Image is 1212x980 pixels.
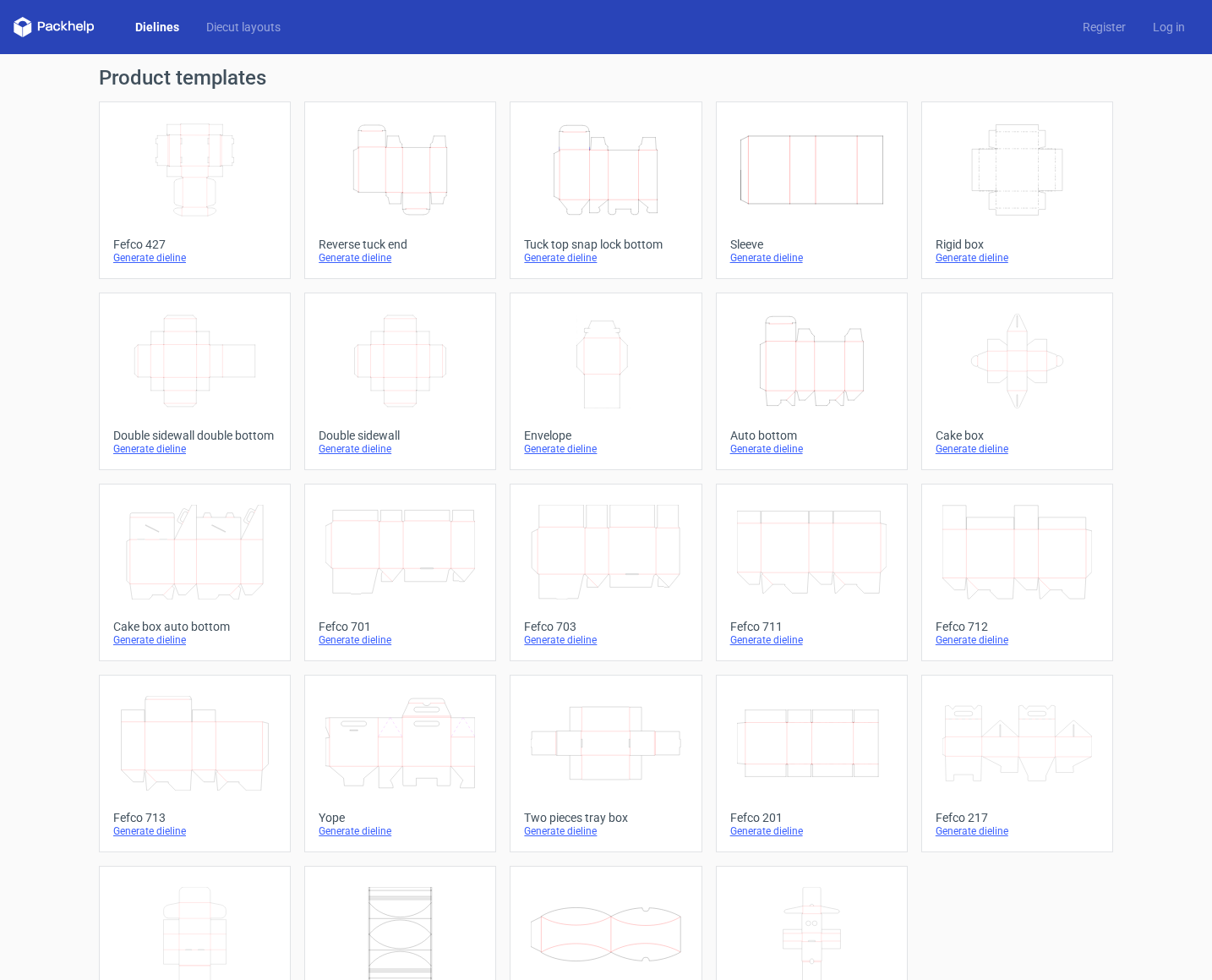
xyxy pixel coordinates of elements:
div: Generate dieline [319,251,482,265]
a: Fefco 427Generate dieline [99,101,291,279]
div: Generate dieline [113,251,276,265]
a: SleeveGenerate dieline [716,101,908,279]
a: Register [1069,19,1139,36]
div: Fefco 713 [113,811,276,824]
a: Rigid boxGenerate dieline [921,101,1113,279]
a: Two pieces tray boxGenerate dieline [510,675,702,852]
a: EnvelopeGenerate dieline [510,293,702,470]
div: Generate dieline [524,442,687,456]
div: Yope [319,811,482,824]
div: Tuck top snap lock bottom [524,238,687,251]
div: Auto bottom [730,429,893,442]
a: Fefco 703Generate dieline [510,484,702,661]
div: Generate dieline [113,442,276,456]
a: Cake box auto bottomGenerate dieline [99,484,291,661]
a: YopeGenerate dieline [304,675,496,852]
div: Fefco 712 [936,620,1099,633]
div: Fefco 703 [524,620,687,633]
div: Generate dieline [936,442,1099,456]
div: Generate dieline [936,824,1099,838]
a: Tuck top snap lock bottomGenerate dieline [510,101,702,279]
a: Auto bottomGenerate dieline [716,293,908,470]
a: Double sidewall double bottomGenerate dieline [99,293,291,470]
div: Generate dieline [524,251,687,265]
div: Generate dieline [113,824,276,838]
a: Reverse tuck endGenerate dieline [304,101,496,279]
a: Cake boxGenerate dieline [921,293,1113,470]
div: Generate dieline [319,633,482,647]
div: Sleeve [730,238,893,251]
div: Fefco 427 [113,238,276,251]
a: Dielines [122,19,193,36]
a: Fefco 701Generate dieline [304,484,496,661]
a: Fefco 201Generate dieline [716,675,908,852]
a: Log in [1139,19,1198,36]
div: Fefco 701 [319,620,482,633]
div: Cake box auto bottom [113,620,276,633]
div: Generate dieline [730,251,893,265]
div: Fefco 711 [730,620,893,633]
div: Double sidewall [319,429,482,442]
div: Generate dieline [730,442,893,456]
div: Generate dieline [936,251,1099,265]
div: Generate dieline [319,442,482,456]
a: Fefco 713Generate dieline [99,675,291,852]
div: Generate dieline [113,633,276,647]
a: Fefco 711Generate dieline [716,484,908,661]
div: Generate dieline [936,633,1099,647]
div: Generate dieline [730,824,893,838]
a: Fefco 712Generate dieline [921,484,1113,661]
a: Fefco 217Generate dieline [921,675,1113,852]
div: Generate dieline [524,633,687,647]
h1: Product templates [99,68,1113,88]
div: Envelope [524,429,687,442]
div: Double sidewall double bottom [113,429,276,442]
div: Fefco 217 [936,811,1099,824]
div: Cake box [936,429,1099,442]
div: Fefco 201 [730,811,893,824]
div: Reverse tuck end [319,238,482,251]
div: Generate dieline [730,633,893,647]
div: Two pieces tray box [524,811,687,824]
a: Diecut layouts [193,19,294,36]
div: Rigid box [936,238,1099,251]
div: Generate dieline [524,824,687,838]
a: Double sidewallGenerate dieline [304,293,496,470]
div: Generate dieline [319,824,482,838]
